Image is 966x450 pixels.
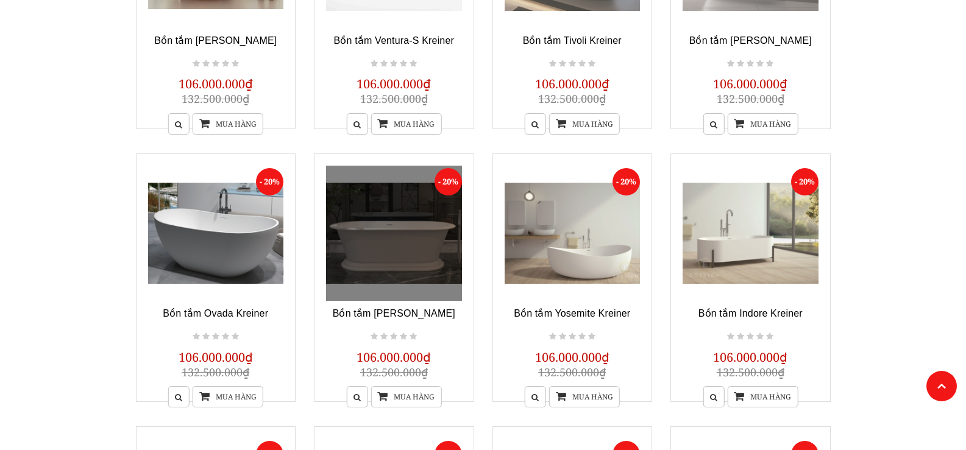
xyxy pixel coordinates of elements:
[202,58,210,69] i: Not rated yet!
[727,331,734,342] i: Not rated yet!
[222,58,229,69] i: Not rated yet!
[410,58,417,69] i: Not rated yet!
[410,331,417,342] i: Not rated yet!
[717,91,784,106] span: 132.500.000₫
[202,331,210,342] i: Not rated yet!
[538,365,606,379] span: 132.500.000₫
[523,35,622,46] a: Bồn tắm Tivoli Kreiner
[747,331,754,342] i: Not rated yet!
[727,113,798,135] a: Mua hàng
[535,349,609,365] span: 106.000.000₫
[727,386,798,407] a: Mua hàng
[380,58,388,69] i: Not rated yet!
[232,58,239,69] i: Not rated yet!
[766,331,773,342] i: Not rated yet!
[689,35,812,46] a: Bồn tắm [PERSON_NAME]
[535,76,609,92] span: 106.000.000₫
[727,58,734,69] i: Not rated yet!
[182,91,249,106] span: 132.500.000₫
[588,58,595,69] i: Not rated yet!
[371,113,441,135] a: Mua hàng
[400,331,407,342] i: Not rated yet!
[333,308,455,318] a: Bồn tắm [PERSON_NAME]
[559,331,566,342] i: Not rated yet!
[193,113,263,135] a: Mua hàng
[154,35,277,46] a: Bồn tắm [PERSON_NAME]
[256,168,283,195] span: - 20%
[390,58,397,69] i: Not rated yet!
[191,57,241,71] div: Not rated yet!
[360,91,428,106] span: 132.500.000₫
[371,386,441,407] a: Mua hàng
[400,58,407,69] i: Not rated yet!
[713,349,787,365] span: 106.000.000₫
[369,329,419,344] div: Not rated yet!
[357,76,431,92] span: 106.000.000₫
[549,58,556,69] i: Not rated yet!
[578,331,586,342] i: Not rated yet!
[390,331,397,342] i: Not rated yet!
[193,58,200,69] i: Not rated yet!
[756,331,764,342] i: Not rated yet!
[717,365,784,379] span: 132.500.000₫
[713,76,787,92] span: 106.000.000₫
[191,329,241,344] div: Not rated yet!
[766,58,773,69] i: Not rated yet!
[435,168,462,195] span: - 20%
[193,386,263,407] a: Mua hàng
[212,58,219,69] i: Not rated yet!
[222,331,229,342] i: Not rated yet!
[179,76,253,92] span: 106.000.000₫
[549,386,620,407] a: Mua hàng
[756,58,764,69] i: Not rated yet!
[371,58,378,69] i: Not rated yet!
[514,308,630,318] a: Bồn tắm Yosemite Kreiner
[698,308,803,318] a: Bồn tắm Indore Kreiner
[613,168,640,195] span: - 20%
[334,35,454,46] a: Bồn tắm Ventura-S Kreiner
[926,371,957,401] a: Lên đầu trang
[725,57,775,71] div: Not rated yet!
[725,329,775,344] div: Not rated yet!
[179,349,253,365] span: 106.000.000₫
[380,331,388,342] i: Not rated yet!
[357,349,431,365] span: 106.000.000₫
[193,331,200,342] i: Not rated yet!
[569,58,576,69] i: Not rated yet!
[182,365,249,379] span: 132.500.000₫
[547,329,597,344] div: Not rated yet!
[369,57,419,71] div: Not rated yet!
[549,113,620,135] a: Mua hàng
[547,57,597,71] div: Not rated yet!
[549,331,556,342] i: Not rated yet!
[569,331,576,342] i: Not rated yet!
[163,308,268,318] a: Bồn tắm Ovada Kreiner
[232,331,239,342] i: Not rated yet!
[371,331,378,342] i: Not rated yet!
[737,58,744,69] i: Not rated yet!
[588,331,595,342] i: Not rated yet!
[559,58,566,69] i: Not rated yet!
[538,91,606,106] span: 132.500.000₫
[212,331,219,342] i: Not rated yet!
[578,58,586,69] i: Not rated yet!
[747,58,754,69] i: Not rated yet!
[737,331,744,342] i: Not rated yet!
[360,365,428,379] span: 132.500.000₫
[791,168,819,195] span: - 20%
